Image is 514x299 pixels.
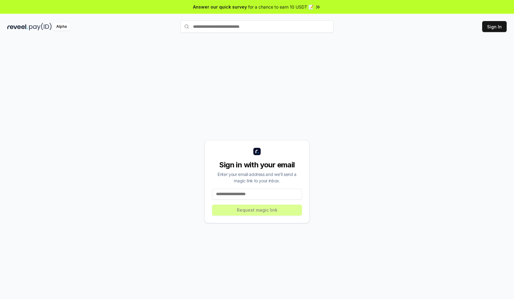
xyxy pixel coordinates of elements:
[29,23,52,31] img: pay_id
[212,160,302,170] div: Sign in with your email
[248,4,314,10] span: for a chance to earn 10 USDT 📝
[482,21,507,32] button: Sign In
[193,4,247,10] span: Answer our quick survey
[53,23,70,31] div: Alpha
[253,148,261,155] img: logo_small
[7,23,28,31] img: reveel_dark
[212,171,302,184] div: Enter your email address and we’ll send a magic link to your inbox.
